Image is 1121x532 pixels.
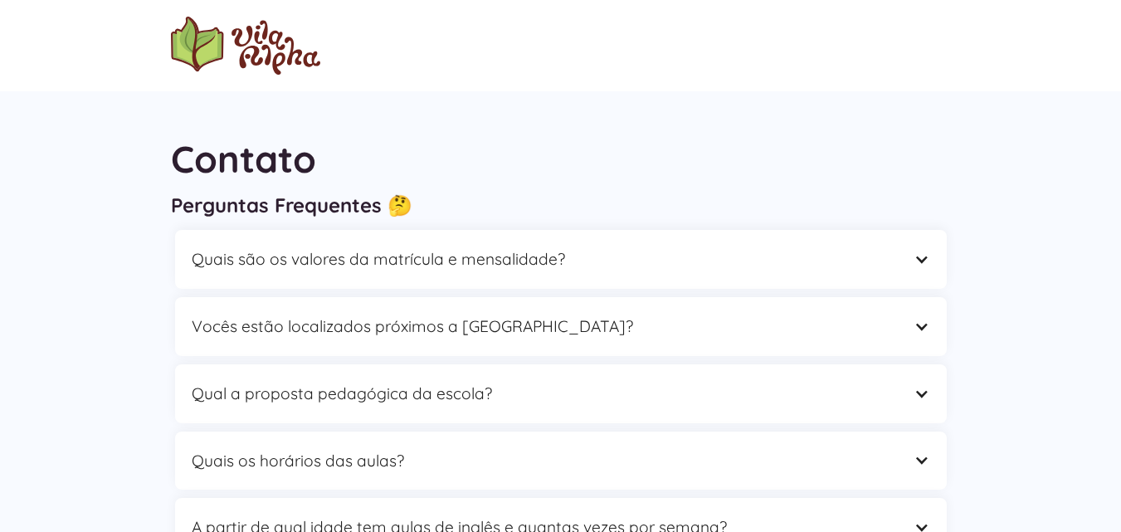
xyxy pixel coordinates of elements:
div: Qual a proposta pedagógica da escola? [192,381,897,407]
div: Vocês estão localizados próximos a [GEOGRAPHIC_DATA]? [175,297,947,356]
div: Qual a proposta pedagógica da escola? [175,364,947,423]
div: Quais os horários das aulas? [192,448,897,474]
div: Vocês estão localizados próximos a [GEOGRAPHIC_DATA]? [192,314,897,339]
div: Quais os horários das aulas? [175,432,947,491]
a: home [171,17,320,75]
img: logo Escola Vila Alpha [171,17,320,75]
h3: Perguntas Frequentes 🤔 [171,193,951,217]
div: Quais são os valores da matrícula e mensalidade? [192,246,897,272]
div: Quais são os valores da matrícula e mensalidade? [175,230,947,289]
h1: Contato [171,133,951,185]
